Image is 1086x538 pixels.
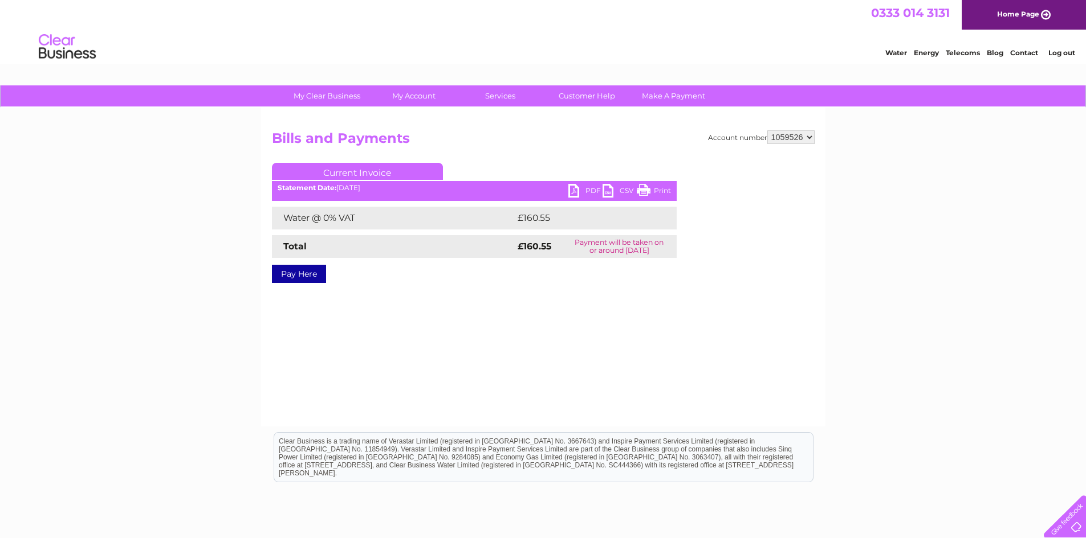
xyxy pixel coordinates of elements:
a: Contact [1010,48,1038,57]
a: Services [453,85,547,106]
div: Account number [708,130,815,144]
a: Print [637,184,671,200]
a: Water [885,48,907,57]
div: Clear Business is a trading name of Verastar Limited (registered in [GEOGRAPHIC_DATA] No. 3667643... [274,6,813,55]
a: Energy [914,48,939,57]
a: Customer Help [540,85,634,106]
strong: Total [283,241,307,252]
a: Current Invoice [272,163,443,180]
a: Pay Here [272,265,326,283]
td: Water @ 0% VAT [272,207,515,229]
a: CSV [603,184,637,200]
td: £160.55 [515,207,656,229]
td: Payment will be taken on or around [DATE] [562,235,677,258]
div: [DATE] [272,184,677,192]
img: logo.png [38,30,96,64]
a: 0333 014 3131 [871,6,950,20]
a: Make A Payment [627,85,721,106]
a: Log out [1048,48,1075,57]
strong: £160.55 [518,241,551,252]
a: My Clear Business [280,85,374,106]
a: My Account [367,85,461,106]
b: Statement Date: [278,183,336,192]
h2: Bills and Payments [272,130,815,152]
a: Blog [987,48,1003,57]
a: PDF [568,184,603,200]
a: Telecoms [946,48,980,57]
